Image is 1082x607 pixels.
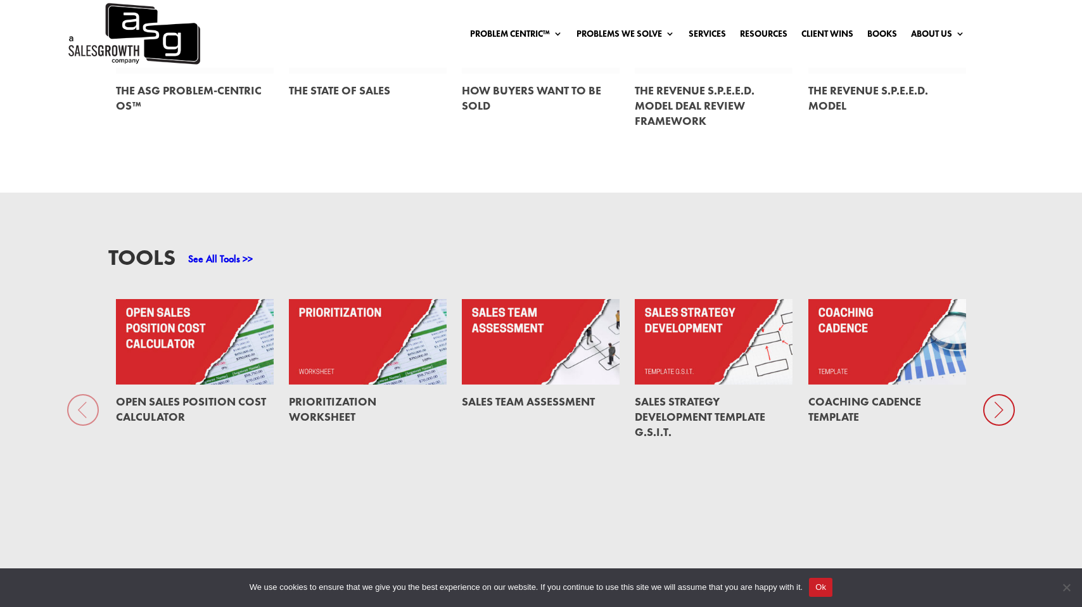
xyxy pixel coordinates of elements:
[801,29,853,43] a: Client Wins
[470,29,563,43] a: Problem Centric™
[462,394,595,409] a: Sales Team Assessment
[188,252,253,265] a: See All Tools >>
[1060,581,1072,594] span: No
[740,29,787,43] a: Resources
[911,29,965,43] a: About Us
[576,29,675,43] a: Problems We Solve
[289,394,376,424] a: Prioritization Worksheet
[635,394,765,439] a: Sales Strategy Development Template G.S.I.T.
[250,581,803,594] span: We use cookies to ensure that we give you the best experience on our website. If you continue to ...
[108,246,175,275] h3: Tools
[116,394,266,424] a: Open Sales Position Cost Calculator
[809,578,832,597] button: Ok
[689,29,726,43] a: Services
[808,394,921,424] a: Coaching Cadence Template
[867,29,897,43] a: Books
